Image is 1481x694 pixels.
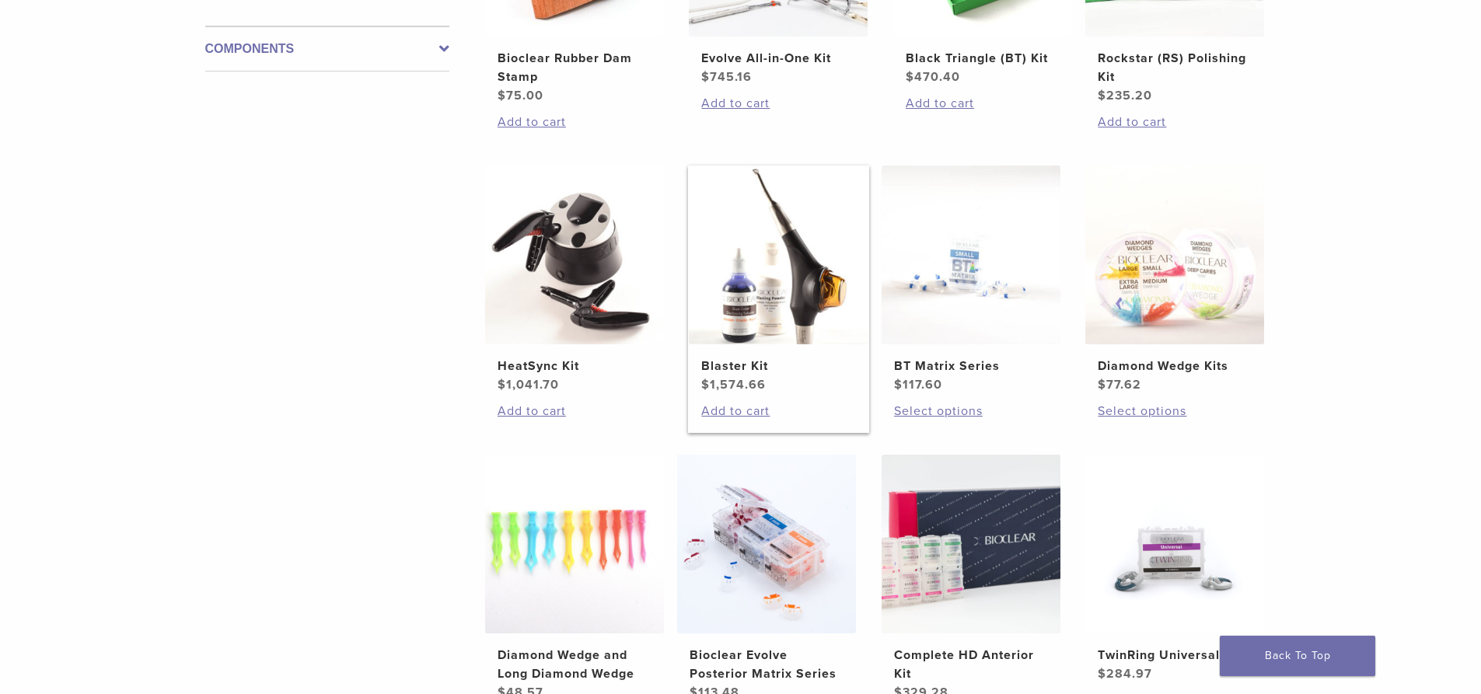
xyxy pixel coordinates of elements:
[906,69,960,85] bdi: 470.40
[1098,646,1252,664] h2: TwinRing Universal
[1085,166,1264,344] img: Diamond Wedge Kits
[498,357,651,375] h2: HeatSync Kit
[498,88,506,103] span: $
[906,49,1060,68] h2: Black Triangle (BT) Kit
[689,166,868,344] img: Blaster Kit
[1085,166,1266,394] a: Diamond Wedge KitsDiamond Wedge Kits $77.62
[1098,377,1106,392] span: $
[498,49,651,86] h2: Bioclear Rubber Dam Stamp
[881,166,1062,394] a: BT Matrix SeriesBT Matrix Series $117.60
[498,377,559,392] bdi: 1,041.70
[701,377,710,392] span: $
[906,94,1060,113] a: Add to cart: “Black Triangle (BT) Kit”
[1085,455,1264,633] img: TwinRing Universal
[701,377,766,392] bdi: 1,574.66
[701,94,855,113] a: Add to cart: “Evolve All-in-One Kit”
[498,402,651,420] a: Add to cart: “HeatSync Kit”
[485,455,664,633] img: Diamond Wedge and Long Diamond Wedge
[701,69,752,85] bdi: 745.16
[894,377,903,392] span: $
[701,402,855,420] a: Add to cart: “Blaster Kit”
[1098,377,1141,392] bdi: 77.62
[894,402,1048,420] a: Select options for “BT Matrix Series”
[906,69,914,85] span: $
[677,455,856,633] img: Bioclear Evolve Posterior Matrix Series
[1098,666,1106,682] span: $
[1098,88,1152,103] bdi: 235.20
[1220,636,1375,676] a: Back To Top
[701,69,710,85] span: $
[894,377,942,392] bdi: 117.60
[882,455,1060,633] img: Complete HD Anterior Kit
[1085,455,1266,683] a: TwinRing UniversalTwinRing Universal $284.97
[205,40,449,58] label: Components
[882,166,1060,344] img: BT Matrix Series
[1098,49,1252,86] h2: Rockstar (RS) Polishing Kit
[484,166,665,394] a: HeatSync KitHeatSync Kit $1,041.70
[1098,88,1106,103] span: $
[894,357,1048,375] h2: BT Matrix Series
[688,166,869,394] a: Blaster KitBlaster Kit $1,574.66
[498,113,651,131] a: Add to cart: “Bioclear Rubber Dam Stamp”
[894,646,1048,683] h2: Complete HD Anterior Kit
[1098,402,1252,420] a: Select options for “Diamond Wedge Kits”
[701,357,855,375] h2: Blaster Kit
[498,646,651,683] h2: Diamond Wedge and Long Diamond Wedge
[1098,666,1152,682] bdi: 284.97
[1098,357,1252,375] h2: Diamond Wedge Kits
[498,377,506,392] span: $
[485,166,664,344] img: HeatSync Kit
[701,49,855,68] h2: Evolve All-in-One Kit
[498,88,543,103] bdi: 75.00
[1098,113,1252,131] a: Add to cart: “Rockstar (RS) Polishing Kit”
[690,646,844,683] h2: Bioclear Evolve Posterior Matrix Series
